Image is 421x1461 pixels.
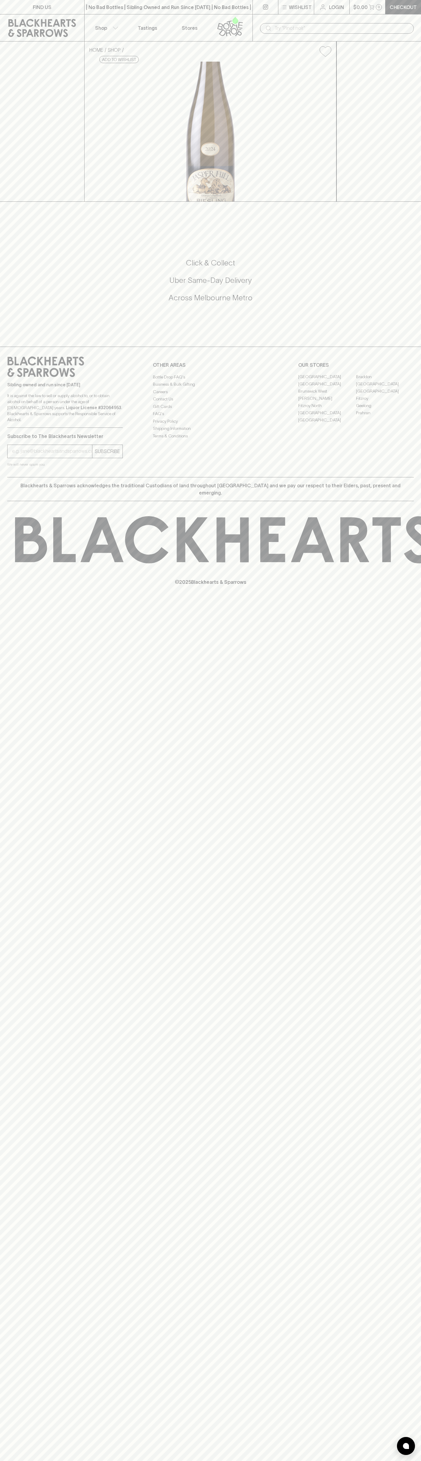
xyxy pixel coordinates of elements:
a: Prahran [356,409,414,417]
img: bubble-icon [403,1443,409,1449]
input: Try "Pinot noir" [274,23,409,33]
button: Add to wishlist [317,44,334,59]
p: FIND US [33,4,51,11]
strong: Liquor License #32064953 [66,405,121,410]
h5: Click & Collect [7,258,414,268]
img: 38179.png [85,62,336,201]
p: $0.00 [353,4,368,11]
a: Fitzroy North [298,402,356,409]
a: Careers [153,388,268,395]
a: Privacy Policy [153,418,268,425]
p: SUBSCRIBE [95,448,120,455]
p: We will never spam you [7,461,123,467]
a: [GEOGRAPHIC_DATA] [298,409,356,417]
a: Stores [169,14,211,41]
a: Geelong [356,402,414,409]
h5: Across Melbourne Metro [7,293,414,303]
a: Business & Bulk Gifting [153,381,268,388]
a: [GEOGRAPHIC_DATA] [298,373,356,381]
a: [GEOGRAPHIC_DATA] [298,417,356,424]
a: FAQ's [153,410,268,418]
button: Add to wishlist [99,56,139,63]
a: Shipping Information [153,425,268,432]
a: [GEOGRAPHIC_DATA] [356,381,414,388]
p: Blackhearts & Sparrows acknowledges the traditional Custodians of land throughout [GEOGRAPHIC_DAT... [12,482,409,496]
a: [PERSON_NAME] [298,395,356,402]
button: SUBSCRIBE [92,445,122,458]
a: Gift Cards [153,403,268,410]
button: Shop [85,14,127,41]
a: Terms & Conditions [153,432,268,440]
a: Brunswick West [298,388,356,395]
p: Tastings [138,24,157,32]
p: It is against the law to sell or supply alcohol to, or to obtain alcohol on behalf of a person un... [7,393,123,423]
p: Stores [182,24,197,32]
p: Wishlist [289,4,312,11]
a: [GEOGRAPHIC_DATA] [298,381,356,388]
p: Login [329,4,344,11]
p: Sibling owned and run since [DATE] [7,382,123,388]
p: Subscribe to The Blackhearts Newsletter [7,433,123,440]
a: Bottle Drop FAQ's [153,373,268,381]
p: OUR STORES [298,361,414,369]
a: Braddon [356,373,414,381]
p: Shop [95,24,107,32]
a: Tastings [126,14,169,41]
p: Checkout [390,4,417,11]
h5: Uber Same-Day Delivery [7,275,414,285]
a: [GEOGRAPHIC_DATA] [356,388,414,395]
input: e.g. jane@blackheartsandsparrows.com.au [12,446,92,456]
p: 0 [378,5,380,9]
div: Call to action block [7,234,414,335]
a: HOME [89,47,103,53]
a: Fitzroy [356,395,414,402]
a: Contact Us [153,396,268,403]
a: SHOP [108,47,121,53]
p: OTHER AREAS [153,361,268,369]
